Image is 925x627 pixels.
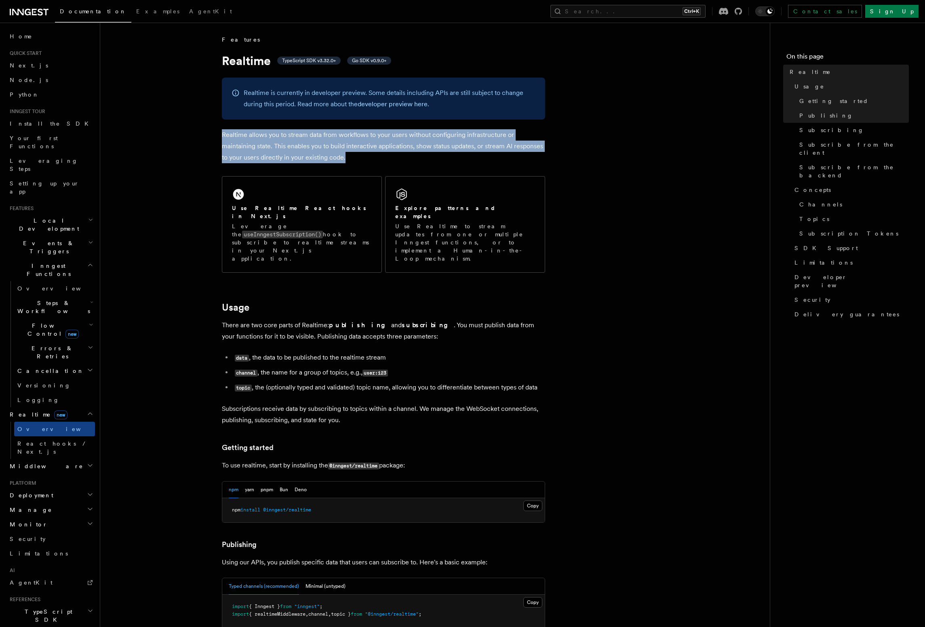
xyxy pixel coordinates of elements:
button: Realtimenew [6,407,95,422]
a: Use Realtime React hooks in Next.jsLeverage theuseInngestSubscription()hook to subscribe to realt... [222,176,382,273]
div: Inngest Functions [6,281,95,407]
a: Realtime [786,65,909,79]
h2: Use Realtime React hooks in Next.js [232,204,372,220]
a: Subscription Tokens [796,226,909,241]
span: Usage [794,82,824,90]
code: useInngestSubscription() [242,231,323,238]
a: Usage [222,302,249,313]
p: There are two core parts of Realtime: and . You must publish data from your functions for it to b... [222,320,545,342]
span: Setting up your app [10,180,79,195]
span: Node.js [10,77,48,83]
span: Security [10,536,46,542]
span: Logging [17,397,59,403]
a: Channels [796,197,909,212]
span: { Inngest } [249,604,280,609]
button: Typed channels (recommended) [229,578,299,595]
button: Local Development [6,213,95,236]
button: Inngest Functions [6,259,95,281]
code: data [235,355,249,362]
span: "inngest" [294,604,320,609]
span: Events & Triggers [6,239,88,255]
button: Middleware [6,459,95,473]
a: Subscribe from the client [796,137,909,160]
span: Security [794,296,830,304]
button: Copy [523,597,542,608]
kbd: Ctrl+K [683,7,701,15]
button: Cancellation [14,364,95,378]
a: Topics [796,212,909,226]
span: Subscribe from the backend [799,163,909,179]
button: Manage [6,503,95,517]
span: AgentKit [189,8,232,15]
button: npm [229,482,238,498]
span: Features [222,36,260,44]
span: Cancellation [14,367,84,375]
a: Getting started [222,442,274,453]
a: Explore patterns and examplesUse Realtime to stream updates from one or multiple Inngest function... [385,176,545,273]
a: Getting started [796,94,909,108]
span: channel [308,611,328,617]
span: Monitor [6,520,48,528]
a: Delivery guarantees [791,307,909,322]
p: Subscriptions receive data by subscribing to topics within a channel. We manage the WebSocket con... [222,403,545,426]
code: user:123 [362,370,388,377]
a: Subscribe from the backend [796,160,909,183]
span: { realtimeMiddleware [249,611,306,617]
span: Subscription Tokens [799,229,898,238]
span: Features [6,205,34,212]
button: Minimal (untyped) [306,578,346,595]
span: AgentKit [10,579,53,586]
p: To use realtime, start by installing the package: [222,460,545,471]
span: TypeScript SDK [6,608,87,624]
a: Versioning [14,378,95,393]
span: topic } [331,611,351,617]
code: @inngest/realtime [328,463,379,469]
a: Contact sales [788,5,862,18]
span: Examples [136,8,179,15]
span: Overview [17,285,101,292]
span: Go SDK v0.9.0+ [352,57,386,64]
a: Concepts [791,183,909,197]
p: Using our APIs, you publish specific data that users can subscribe to. Here's a basic example: [222,557,545,568]
p: Realtime is currently in developer preview. Some details including APIs are still subject to chan... [244,87,535,110]
span: Subscribe from the client [799,141,909,157]
a: Security [6,532,95,546]
a: AgentKit [6,575,95,590]
span: Quick start [6,50,42,57]
span: Manage [6,506,52,514]
button: Errors & Retries [14,341,95,364]
span: Your first Functions [10,135,58,149]
a: Usage [791,79,909,94]
h1: Realtime [222,53,545,68]
span: npm [232,507,240,513]
a: Your first Functions [6,131,95,154]
strong: subscribing [402,321,454,329]
span: new [54,410,67,419]
a: Logging [14,393,95,407]
a: Python [6,87,95,102]
span: Flow Control [14,322,89,338]
h4: On this page [786,52,909,65]
code: topic [235,385,252,391]
span: Install the SDK [10,120,93,127]
span: Publishing [799,112,853,120]
a: Setting up your app [6,176,95,199]
span: Python [10,91,39,98]
span: from [351,611,362,617]
a: Install the SDK [6,116,95,131]
button: pnpm [261,482,273,498]
a: AgentKit [184,2,237,22]
span: Limitations [794,259,853,267]
span: References [6,596,40,603]
span: Versioning [17,382,71,389]
a: Limitations [6,546,95,561]
span: import [232,611,249,617]
a: Limitations [791,255,909,270]
a: Leveraging Steps [6,154,95,176]
li: , the data to be published to the realtime stream [232,352,545,364]
a: Publishing [222,539,257,550]
span: "@inngest/realtime" [365,611,419,617]
span: Delivery guarantees [794,310,899,318]
span: Getting started [799,97,868,105]
a: Documentation [55,2,131,23]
